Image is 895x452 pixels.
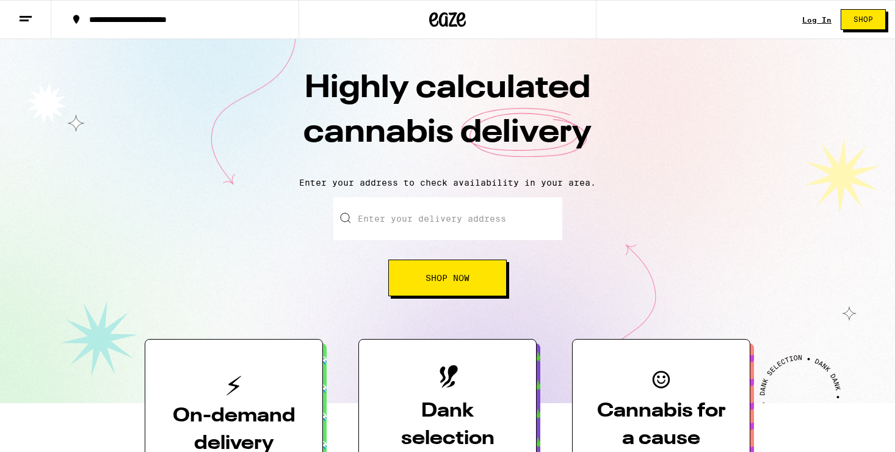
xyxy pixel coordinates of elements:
span: Shop [853,16,873,23]
a: Log In [802,16,832,24]
input: Enter your delivery address [333,197,562,240]
a: Shop [832,9,895,30]
button: Shop [841,9,886,30]
p: Enter your address to check availability in your area. [12,178,883,188]
button: Shop Now [388,260,507,296]
span: Shop Now [426,274,469,282]
h1: Highly calculated cannabis delivery [234,67,661,168]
